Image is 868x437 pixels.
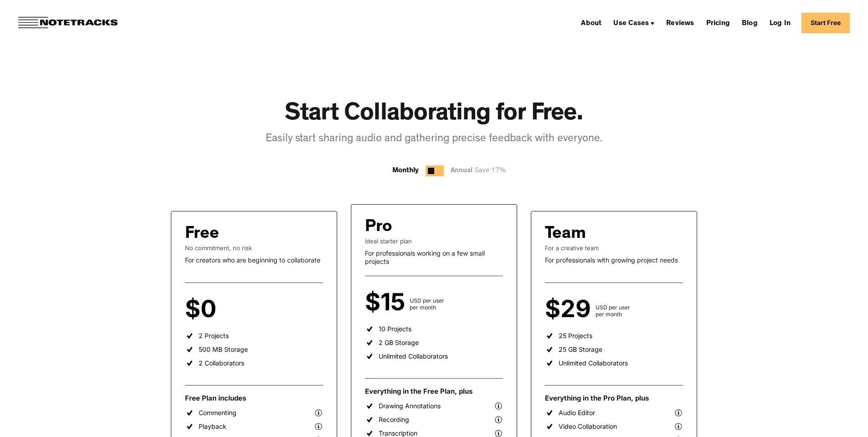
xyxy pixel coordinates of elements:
div: Audio Editor [559,409,595,417]
span: Save 17% [473,168,506,175]
div: Annual [451,165,510,177]
div: For professionals working on a few small projects [365,249,503,265]
div: Everything in the Pro Plan, plus [545,394,683,403]
div: USD per user per month [596,304,630,318]
div: No commitment, no risk [185,244,323,252]
a: Start Free [801,13,850,33]
div: For professionals with growing project needs [545,256,683,264]
div: $0 [185,301,221,318]
div: 2 Collaborators [199,359,244,367]
div: 25 Projects [559,332,592,340]
div: 500 MB Storage [199,345,248,354]
div: Easily start sharing audio and gathering precise feedback with everyone. [266,132,602,147]
div: Free Plan includes [185,394,323,403]
div: $29 [545,301,596,318]
a: Reviews [663,15,698,30]
a: Log In [766,15,794,30]
div: $15 [365,294,410,311]
div: Video Collaboration [559,422,617,431]
a: About [577,15,605,30]
div: For creators who are beginning to collaborate [185,256,323,264]
div: Use Cases [613,20,649,27]
div: Ideal starter plan [365,237,503,245]
div: Drawing Annotations [379,402,441,410]
div: 2 Projects [199,332,229,340]
div: 2 GB Storage [379,339,419,347]
a: Blog [738,15,761,30]
div: Unlimited Collaborators [379,352,448,360]
div: Everything in the Free Plan, plus [365,387,503,396]
div: 25 GB Storage [559,345,602,354]
h1: Start Collaborating for Free. [285,100,583,130]
div: Monthly [392,165,419,176]
div: Playback [199,422,226,431]
div: Pro [365,218,392,237]
div: For a creative team [545,244,683,252]
div: Team [545,225,586,244]
div: USD per user per month [410,297,444,311]
a: Pricing [703,15,734,30]
div: 10 Projects [379,325,411,333]
div: Recording [379,416,409,424]
div: Unlimited Collaborators [559,359,628,367]
div: Commenting [199,409,236,417]
div: Use Cases [610,15,658,30]
div: Free [185,225,219,244]
div: per user per month [221,304,247,318]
